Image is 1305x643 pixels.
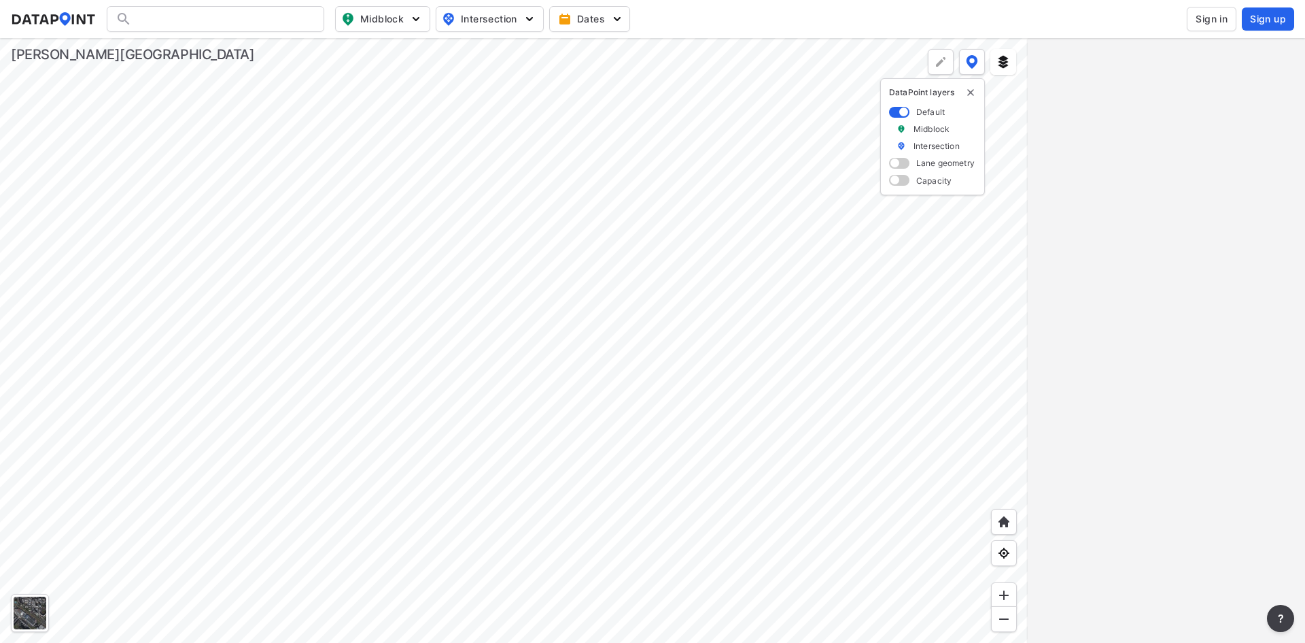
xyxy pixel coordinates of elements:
[335,6,430,32] button: Midblock
[897,123,906,135] img: marker_Midblock.5ba75e30.svg
[997,546,1011,560] img: zeq5HYn9AnE9l6UmnFLPAAAAAElFTkSuQmCC
[558,12,572,26] img: calendar-gold.39a51dde.svg
[889,87,976,98] p: DataPoint layers
[913,123,950,135] label: Midblock
[1242,7,1294,31] button: Sign up
[561,12,621,26] span: Dates
[934,55,947,69] img: +Dz8AAAAASUVORK5CYII=
[990,49,1016,75] button: External layers
[916,157,975,169] label: Lane geometry
[340,11,356,27] img: map_pin_mid.602f9df1.svg
[11,12,96,26] img: dataPointLogo.9353c09d.svg
[442,11,535,27] span: Intersection
[610,12,624,26] img: 5YPKRKmlfpI5mqlR8AD95paCi+0kK1fRFDJSaMmawlwaeJcJwk9O2fotCW5ve9gAAAAASUVORK5CYII=
[1275,610,1286,627] span: ?
[409,12,423,26] img: 5YPKRKmlfpI5mqlR8AD95paCi+0kK1fRFDJSaMmawlwaeJcJwk9O2fotCW5ve9gAAAAASUVORK5CYII=
[997,612,1011,626] img: MAAAAAElFTkSuQmCC
[913,140,960,152] label: Intersection
[997,589,1011,602] img: ZvzfEJKXnyWIrJytrsY285QMwk63cM6Drc+sIAAAAASUVORK5CYII=
[916,175,952,186] label: Capacity
[1250,12,1286,26] span: Sign up
[436,6,544,32] button: Intersection
[928,49,954,75] div: Polygon tool
[916,106,945,118] label: Default
[965,87,976,98] img: close-external-leyer.3061a1c7.svg
[1239,7,1294,31] a: Sign up
[996,55,1010,69] img: layers.ee07997e.svg
[1187,7,1236,31] button: Sign in
[997,515,1011,529] img: +XpAUvaXAN7GudzAAAAAElFTkSuQmCC
[523,12,536,26] img: 5YPKRKmlfpI5mqlR8AD95paCi+0kK1fRFDJSaMmawlwaeJcJwk9O2fotCW5ve9gAAAAASUVORK5CYII=
[1196,12,1228,26] span: Sign in
[549,6,630,32] button: Dates
[1267,605,1294,632] button: more
[897,140,906,152] img: marker_Intersection.6861001b.svg
[991,582,1017,608] div: Zoom in
[991,606,1017,632] div: Zoom out
[11,594,49,632] div: Toggle basemap
[11,45,255,64] div: [PERSON_NAME][GEOGRAPHIC_DATA]
[959,49,985,75] button: DataPoint layers
[991,509,1017,535] div: Home
[965,87,976,98] button: delete
[966,55,978,69] img: data-point-layers.37681fc9.svg
[991,540,1017,566] div: View my location
[1184,7,1239,31] a: Sign in
[341,11,421,27] span: Midblock
[440,11,457,27] img: map_pin_int.54838e6b.svg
